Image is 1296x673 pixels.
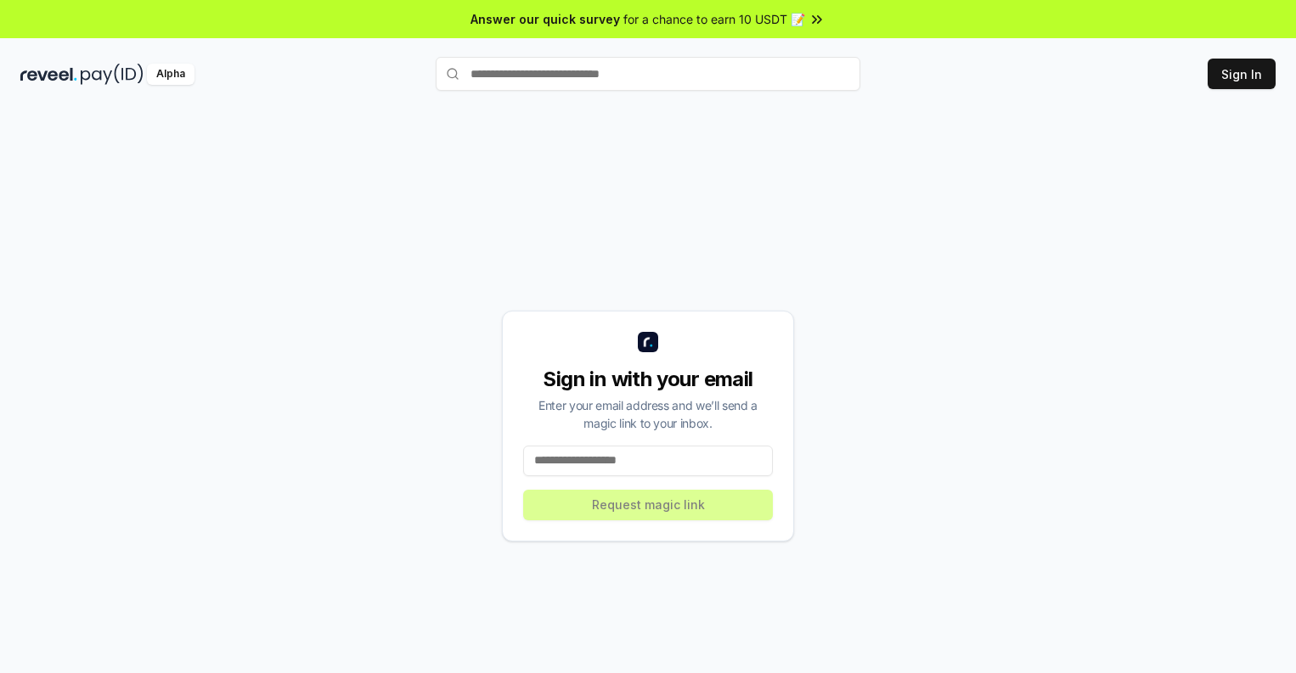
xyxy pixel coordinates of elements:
[147,64,194,85] div: Alpha
[81,64,144,85] img: pay_id
[523,366,773,393] div: Sign in with your email
[1208,59,1276,89] button: Sign In
[638,332,658,352] img: logo_small
[623,10,805,28] span: for a chance to earn 10 USDT 📝
[523,396,773,432] div: Enter your email address and we’ll send a magic link to your inbox.
[20,64,77,85] img: reveel_dark
[471,10,620,28] span: Answer our quick survey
